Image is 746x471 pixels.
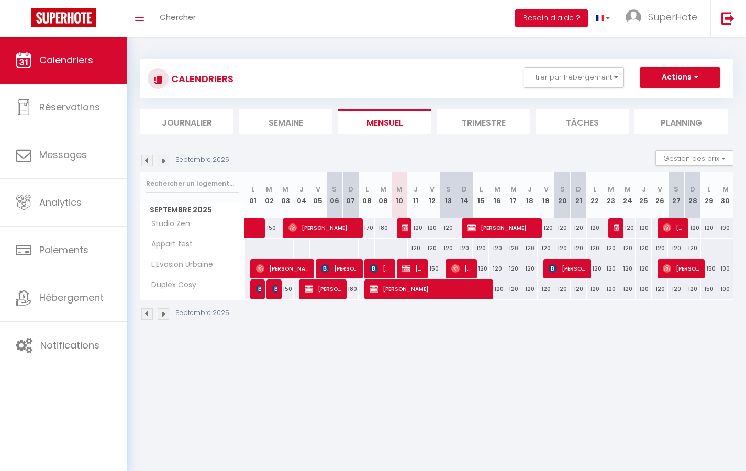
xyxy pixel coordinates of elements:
th: 25 [636,172,652,218]
th: 27 [668,172,684,218]
th: 05 [310,172,326,218]
th: 01 [245,172,261,218]
th: 12 [424,172,440,218]
abbr: M [722,184,729,194]
div: 120 [473,259,489,278]
span: [PERSON_NAME] [288,218,359,238]
li: Mensuel [338,109,431,134]
div: 120 [587,279,603,299]
li: Trimestre [437,109,530,134]
div: 170 [359,218,375,238]
span: [PERSON_NAME] [370,279,488,299]
div: 120 [587,239,603,258]
button: Actions [640,67,720,88]
abbr: L [251,184,254,194]
div: 120 [701,218,717,238]
div: 120 [619,239,636,258]
div: 120 [668,279,684,299]
span: Messages [39,148,87,161]
abbr: S [332,184,337,194]
div: 100 [717,259,733,278]
div: 120 [636,279,652,299]
div: 180 [342,279,359,299]
span: Réservations [39,100,100,114]
th: 06 [326,172,342,218]
img: Super Booking [31,8,96,27]
abbr: M [510,184,517,194]
th: 23 [603,172,619,218]
p: Septembre 2025 [175,308,229,318]
span: Analytics [39,196,82,209]
div: 100 [717,218,733,238]
abbr: M [625,184,631,194]
th: 16 [489,172,505,218]
div: 120 [554,279,571,299]
abbr: V [316,184,320,194]
div: 120 [652,239,668,258]
div: 120 [521,259,538,278]
p: Septembre 2025 [175,155,229,165]
input: Rechercher un logement... [146,174,239,193]
abbr: J [414,184,418,194]
th: 29 [701,172,717,218]
th: 02 [261,172,277,218]
abbr: S [674,184,678,194]
th: 22 [587,172,603,218]
span: [PERSON_NAME] [402,218,407,238]
th: 09 [375,172,391,218]
div: 150 [424,259,440,278]
div: 120 [408,239,424,258]
span: Septembre 2025 [140,203,244,218]
abbr: L [593,184,596,194]
div: 100 [717,279,733,299]
div: 120 [489,239,505,258]
th: 08 [359,172,375,218]
span: [PERSON_NAME] [402,259,424,278]
th: 18 [521,172,538,218]
th: 24 [619,172,636,218]
span: [PERSON_NAME] [305,279,342,299]
div: 120 [603,259,619,278]
div: 120 [538,239,554,258]
div: 120 [619,259,636,278]
span: [PERSON_NAME] [451,259,473,278]
div: 120 [684,279,700,299]
span: [PERSON_NAME] [549,259,586,278]
img: logout [721,12,734,25]
span: Paiements [39,243,88,256]
div: 120 [619,279,636,299]
th: 07 [342,172,359,218]
th: 26 [652,172,668,218]
span: [PERSON_NAME] [467,218,538,238]
abbr: L [707,184,710,194]
button: Gestion des prix [655,150,733,166]
span: Hébergement [39,291,104,304]
div: 150 [701,259,717,278]
div: 120 [636,239,652,258]
span: Appart test [142,239,195,250]
abbr: D [576,184,581,194]
div: 120 [636,218,652,238]
div: 120 [505,279,521,299]
th: 10 [391,172,407,218]
div: 120 [456,239,473,258]
div: 120 [603,279,619,299]
div: 120 [440,218,456,238]
abbr: D [690,184,695,194]
div: 120 [603,239,619,258]
th: 19 [538,172,554,218]
th: 21 [571,172,587,218]
span: L'Evasion Urbaine [142,259,216,271]
abbr: M [282,184,288,194]
th: 20 [554,172,571,218]
div: 120 [473,239,489,258]
th: 11 [408,172,424,218]
abbr: L [365,184,369,194]
abbr: J [299,184,304,194]
div: 120 [619,218,636,238]
abbr: M [396,184,403,194]
abbr: M [266,184,272,194]
span: Patureau Léa [256,279,261,299]
button: Filtrer par hébergement [524,67,624,88]
th: 13 [440,172,456,218]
